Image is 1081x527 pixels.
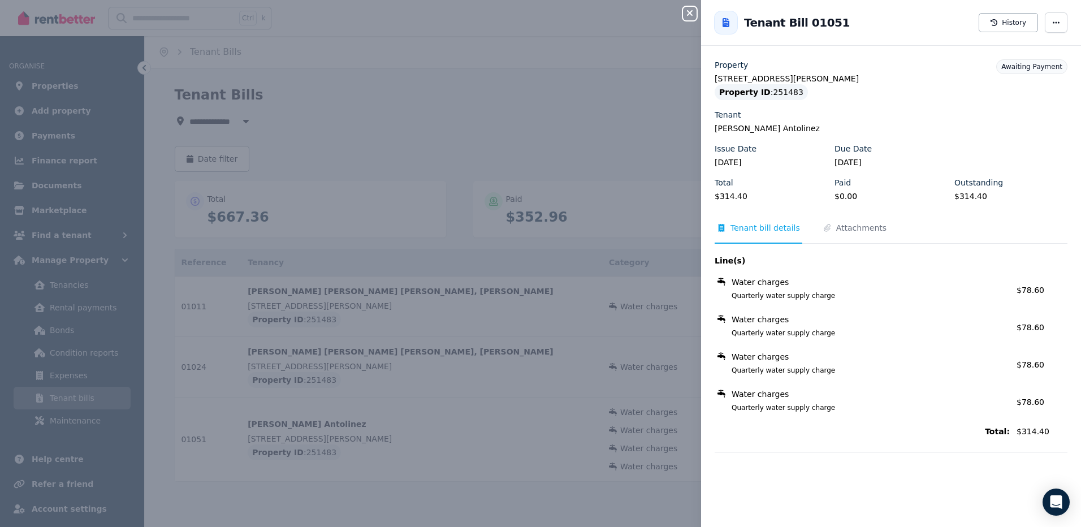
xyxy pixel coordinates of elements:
span: $314.40 [1017,426,1067,437]
h2: Tenant Bill 01051 [744,15,850,31]
span: Water charges [732,351,789,362]
div: Open Intercom Messenger [1043,489,1070,516]
legend: $0.00 [834,191,948,202]
label: Paid [834,177,851,188]
label: Total [715,177,733,188]
label: Issue Date [715,143,756,154]
legend: $314.40 [715,191,828,202]
nav: Tabs [715,222,1067,244]
legend: [STREET_ADDRESS][PERSON_NAME] [715,73,1067,84]
span: Quarterly water supply charge [718,403,1010,412]
span: Tenant bill details [730,222,800,234]
div: : 251483 [715,84,808,100]
label: Tenant [715,109,741,120]
span: Awaiting Payment [1001,63,1062,71]
span: Total: [715,426,1010,437]
label: Outstanding [954,177,1003,188]
span: $78.60 [1017,323,1044,332]
span: Quarterly water supply charge [718,291,1010,300]
span: Quarterly water supply charge [718,329,1010,338]
label: Property [715,59,748,71]
span: Attachments [836,222,887,234]
span: Water charges [732,314,789,325]
legend: [DATE] [715,157,828,168]
span: Water charges [732,388,789,400]
legend: $314.40 [954,191,1067,202]
span: Property ID [719,87,771,98]
span: Water charges [732,277,789,288]
button: History [979,13,1038,32]
legend: [PERSON_NAME] Antolinez [715,123,1067,134]
span: $78.60 [1017,398,1044,407]
span: Line(s) [715,255,1010,266]
legend: [DATE] [834,157,948,168]
label: Due Date [834,143,872,154]
span: $78.60 [1017,360,1044,369]
span: Quarterly water supply charge [718,366,1010,375]
span: $78.60 [1017,286,1044,295]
